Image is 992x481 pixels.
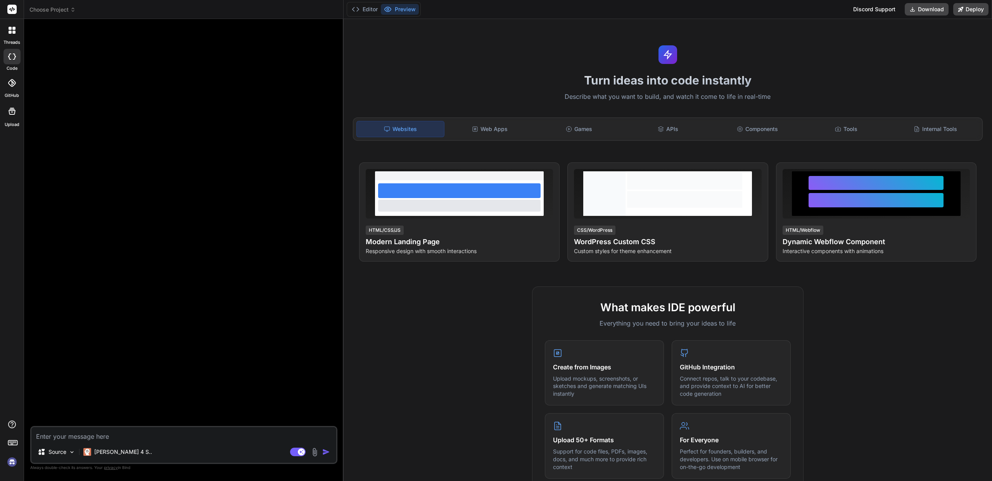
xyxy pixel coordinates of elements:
[94,448,152,456] p: [PERSON_NAME] 4 S..
[322,448,330,456] img: icon
[553,448,656,471] p: Support for code files, PDFs, images, docs, and much more to provide rich context
[574,226,615,235] div: CSS/WordPress
[83,448,91,456] img: Claude 4 Sonnet
[5,455,19,469] img: signin
[803,121,890,137] div: Tools
[553,362,656,372] h4: Create from Images
[5,121,19,128] label: Upload
[7,65,17,72] label: code
[624,121,712,137] div: APIs
[574,247,761,255] p: Custom styles for theme enhancement
[953,3,989,16] button: Deploy
[366,247,553,255] p: Responsive design with smooth interactions
[29,6,76,14] span: Choose Project
[69,449,75,455] img: Pick Models
[349,4,381,15] button: Editor
[30,464,337,471] p: Always double-check its answers. Your in Bind
[892,121,979,137] div: Internal Tools
[366,226,404,235] div: HTML/CSS/JS
[3,39,20,46] label: threads
[783,236,970,247] h4: Dynamic Webflow Component
[545,319,791,328] p: Everything you need to bring your ideas to life
[104,465,118,470] span: privacy
[553,435,656,445] h4: Upload 50+ Formats
[553,375,656,398] p: Upload mockups, screenshots, or sketches and generate matching UIs instantly
[714,121,801,137] div: Components
[545,299,791,315] h2: What makes IDE powerful
[48,448,66,456] p: Source
[680,435,783,445] h4: For Everyone
[680,362,783,372] h4: GitHub Integration
[535,121,623,137] div: Games
[366,236,553,247] h4: Modern Landing Page
[356,121,445,137] div: Websites
[348,92,987,102] p: Describe what you want to build, and watch it come to life in real-time
[783,226,823,235] div: HTML/Webflow
[574,236,761,247] h4: WordPress Custom CSS
[381,4,419,15] button: Preview
[783,247,970,255] p: Interactive components with animations
[905,3,949,16] button: Download
[348,73,987,87] h1: Turn ideas into code instantly
[680,375,783,398] p: Connect repos, talk to your codebase, and provide context to AI for better code generation
[849,3,900,16] div: Discord Support
[310,448,319,457] img: attachment
[680,448,783,471] p: Perfect for founders, builders, and developers. Use on mobile browser for on-the-go development
[5,92,19,99] label: GitHub
[446,121,534,137] div: Web Apps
